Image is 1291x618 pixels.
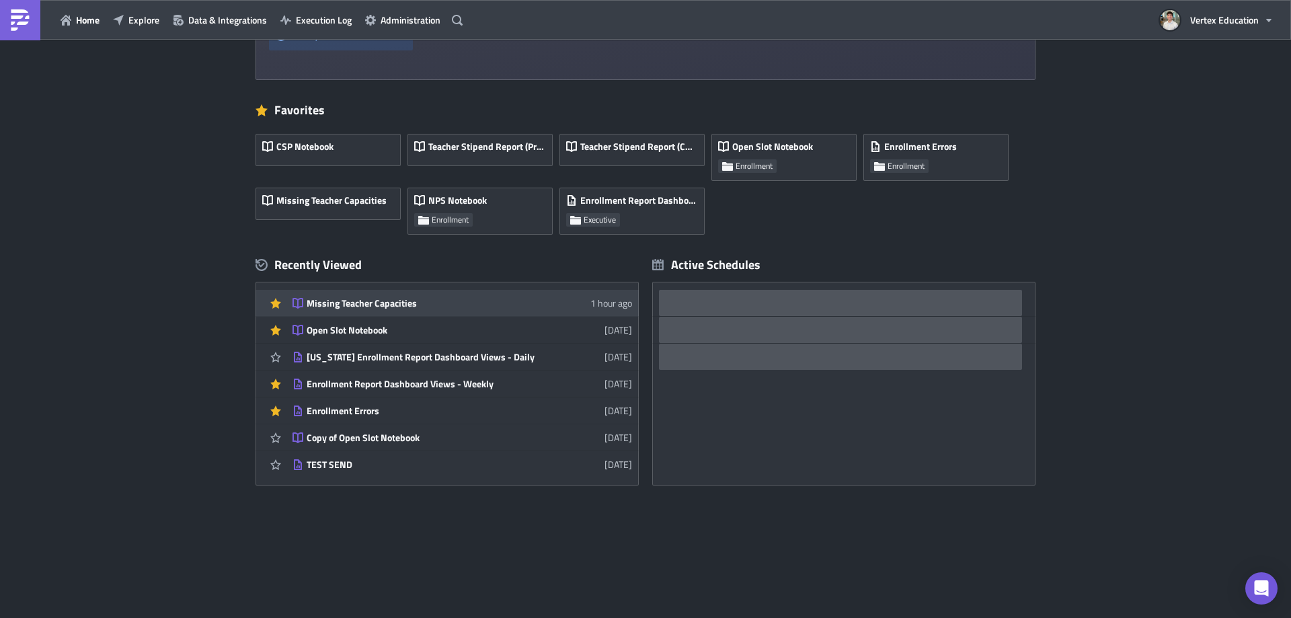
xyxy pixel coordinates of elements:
[580,194,697,206] span: Enrollment Report Dashboard Views - Weekly
[428,194,487,206] span: NPS Notebook
[559,181,711,235] a: Enrollment Report Dashboard Views - WeeklyExecutive
[76,13,100,27] span: Home
[580,141,697,153] span: Teacher Stipend Report (Current Month)
[292,344,632,370] a: [US_STATE] Enrollment Report Dashboard Views - Daily[DATE]
[407,127,559,181] a: Teacher Stipend Report (Previous Month)
[711,127,863,181] a: Open Slot NotebookEnrollment
[54,9,106,30] button: Home
[604,350,632,364] time: 2025-09-25T18:49:04Z
[884,141,957,153] span: Enrollment Errors
[381,13,440,27] span: Administration
[256,100,1035,120] div: Favorites
[292,451,632,477] a: TEST SEND[DATE]
[888,161,925,171] span: Enrollment
[106,9,166,30] button: Explore
[863,127,1015,181] a: Enrollment ErrorsEnrollment
[1190,13,1259,27] span: Vertex Education
[188,13,267,27] span: Data & Integrations
[307,351,542,363] div: [US_STATE] Enrollment Report Dashboard Views - Daily
[1245,572,1278,605] div: Open Intercom Messenger
[604,323,632,337] time: 2025-09-26T07:45:43Z
[292,290,632,316] a: Missing Teacher Capacities1 hour ago
[307,378,542,390] div: Enrollment Report Dashboard Views - Weekly
[432,215,469,225] span: Enrollment
[604,403,632,418] time: 2025-08-10T19:46:26Z
[652,257,760,272] div: Active Schedules
[307,459,542,471] div: TEST SEND
[292,397,632,424] a: Enrollment Errors[DATE]
[9,9,31,31] img: PushMetrics
[292,317,632,343] a: Open Slot Notebook[DATE]
[128,13,159,27] span: Explore
[407,181,559,235] a: NPS NotebookEnrollment
[1152,5,1281,35] button: Vertex Education
[1159,9,1181,32] img: Avatar
[307,324,542,336] div: Open Slot Notebook
[307,297,542,309] div: Missing Teacher Capacities
[256,255,639,275] div: Recently Viewed
[276,194,387,206] span: Missing Teacher Capacities
[307,432,542,444] div: Copy of Open Slot Notebook
[428,141,545,153] span: Teacher Stipend Report (Previous Month)
[296,13,352,27] span: Execution Log
[292,424,632,451] a: Copy of Open Slot Notebook[DATE]
[732,141,813,153] span: Open Slot Notebook
[604,377,632,391] time: 2025-08-18T21:59:19Z
[559,127,711,181] a: Teacher Stipend Report (Current Month)
[166,9,274,30] button: Data & Integrations
[274,9,358,30] button: Execution Log
[256,127,407,181] a: CSP Notebook
[358,9,447,30] button: Administration
[604,457,632,471] time: 2025-06-30T15:45:18Z
[292,371,632,397] a: Enrollment Report Dashboard Views - Weekly[DATE]
[276,141,334,153] span: CSP Notebook
[604,430,632,445] time: 2025-07-17T22:15:15Z
[584,215,616,225] span: Executive
[307,405,542,417] div: Enrollment Errors
[256,181,407,235] a: Missing Teacher Capacities
[590,296,632,310] time: 2025-09-30T15:54:27Z
[736,161,773,171] span: Enrollment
